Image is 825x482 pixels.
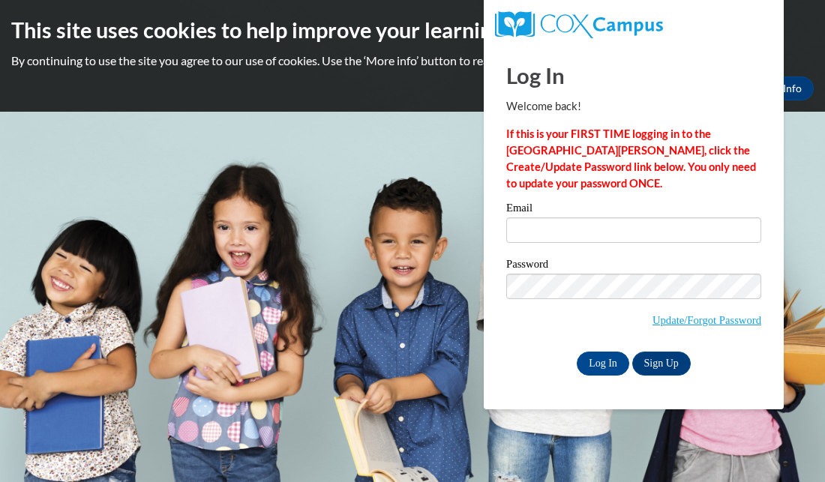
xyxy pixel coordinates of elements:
p: Welcome back! [506,98,761,115]
a: Update/Forgot Password [652,314,761,326]
label: Password [506,259,761,274]
h1: Log In [506,60,761,91]
p: By continuing to use the site you agree to our use of cookies. Use the ‘More info’ button to read... [11,52,814,69]
label: Email [506,202,761,217]
input: Log In [577,352,629,376]
img: COX Campus [495,11,663,38]
strong: If this is your FIRST TIME logging in to the [GEOGRAPHIC_DATA][PERSON_NAME], click the Create/Upd... [506,127,756,190]
h2: This site uses cookies to help improve your learning experience. [11,15,814,45]
a: Sign Up [632,352,691,376]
